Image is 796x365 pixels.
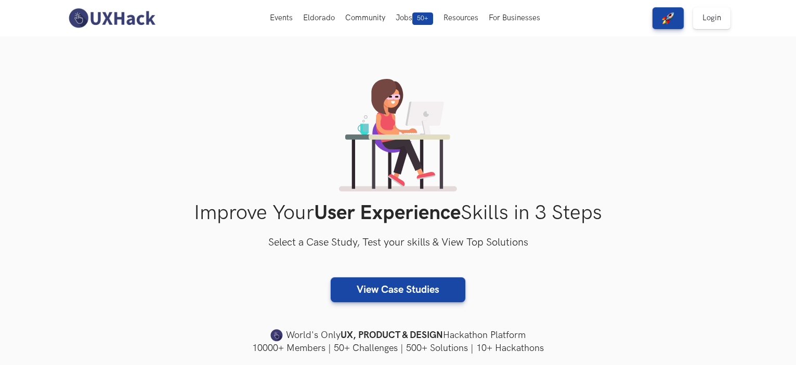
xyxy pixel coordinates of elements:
h4: World's Only Hackathon Platform [66,328,731,343]
h1: Improve Your Skills in 3 Steps [66,201,731,225]
img: UXHack-logo.png [66,7,158,29]
a: View Case Studies [331,277,465,302]
strong: User Experience [314,201,461,225]
img: lady working on laptop [339,79,457,192]
img: uxhack-favicon-image.png [270,329,283,342]
img: rocket [662,12,674,24]
span: 50+ [412,12,433,25]
h3: Select a Case Study, Test your skills & View Top Solutions [66,235,731,251]
h4: 10000+ Members | 50+ Challenges | 500+ Solutions | 10+ Hackathons [66,342,731,355]
strong: UX, PRODUCT & DESIGN [341,328,443,343]
a: Login [693,7,730,29]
